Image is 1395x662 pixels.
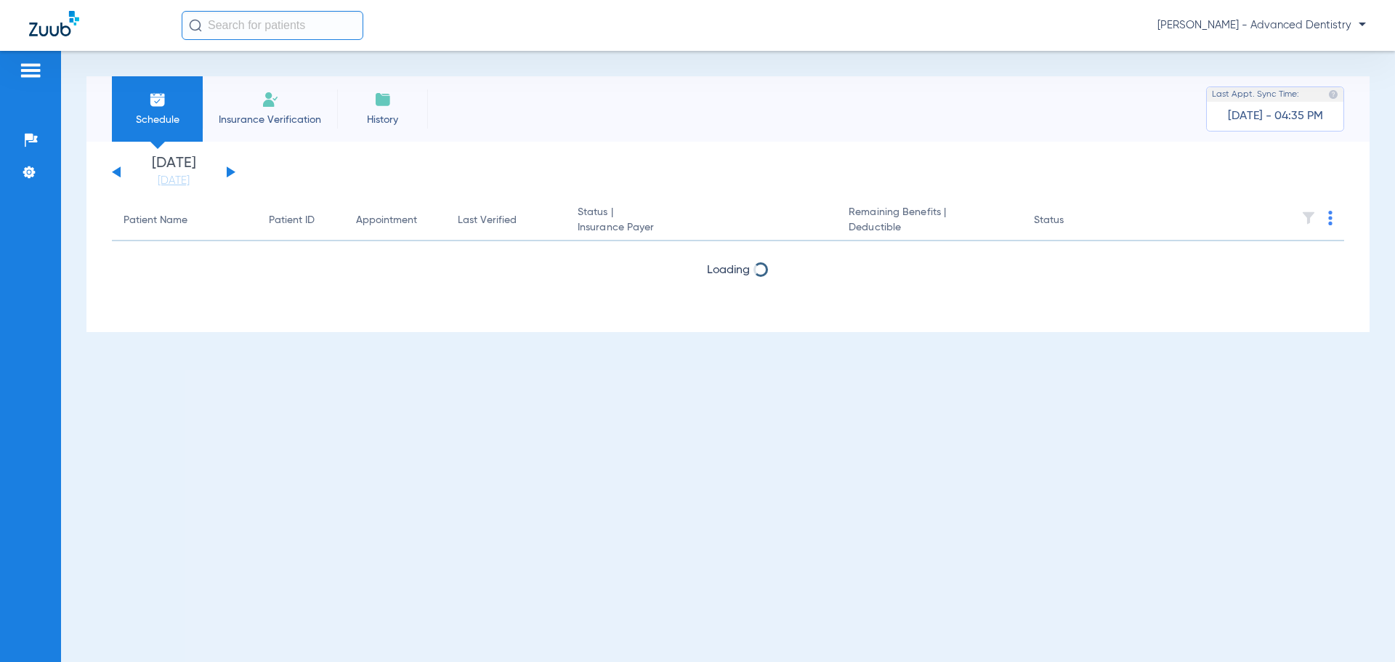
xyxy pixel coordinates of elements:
[1328,89,1338,100] img: last sync help info
[214,113,326,127] span: Insurance Verification
[458,213,517,228] div: Last Verified
[1328,211,1333,225] img: group-dot-blue.svg
[182,11,363,40] input: Search for patients
[348,113,417,127] span: History
[1228,109,1323,124] span: [DATE] - 04:35 PM
[374,91,392,108] img: History
[837,201,1022,241] th: Remaining Benefits |
[124,213,187,228] div: Patient Name
[269,213,333,228] div: Patient ID
[124,213,246,228] div: Patient Name
[149,91,166,108] img: Schedule
[19,62,42,79] img: hamburger-icon
[578,220,825,235] span: Insurance Payer
[356,213,417,228] div: Appointment
[849,220,1010,235] span: Deductible
[707,265,750,276] span: Loading
[269,213,315,228] div: Patient ID
[130,156,217,188] li: [DATE]
[189,19,202,32] img: Search Icon
[262,91,279,108] img: Manual Insurance Verification
[29,11,79,36] img: Zuub Logo
[566,201,837,241] th: Status |
[458,213,554,228] div: Last Verified
[1301,211,1316,225] img: filter.svg
[1157,18,1366,33] span: [PERSON_NAME] - Advanced Dentistry
[130,174,217,188] a: [DATE]
[1212,87,1299,102] span: Last Appt. Sync Time:
[356,213,434,228] div: Appointment
[1022,201,1120,241] th: Status
[123,113,192,127] span: Schedule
